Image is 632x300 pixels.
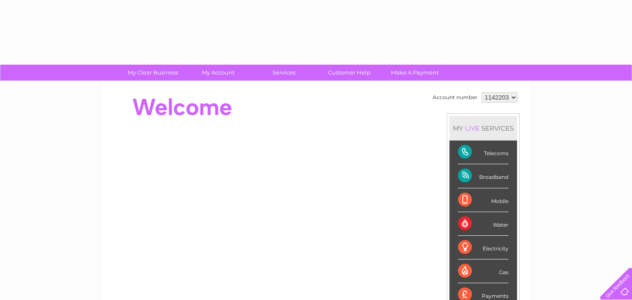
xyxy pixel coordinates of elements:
a: Services [248,65,319,81]
td: Account number [431,90,480,105]
div: LIVE [463,124,481,132]
div: Electricity [458,236,508,259]
a: Customer Help [314,65,385,81]
div: MY SERVICES [449,116,517,141]
a: My Account [183,65,254,81]
a: Make A Payment [379,65,450,81]
div: Mobile [458,188,508,212]
div: Broadband [458,164,508,188]
a: My Clear Business [118,65,189,81]
div: Water [458,212,508,236]
div: Telecoms [458,141,508,164]
div: Gas [458,259,508,283]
